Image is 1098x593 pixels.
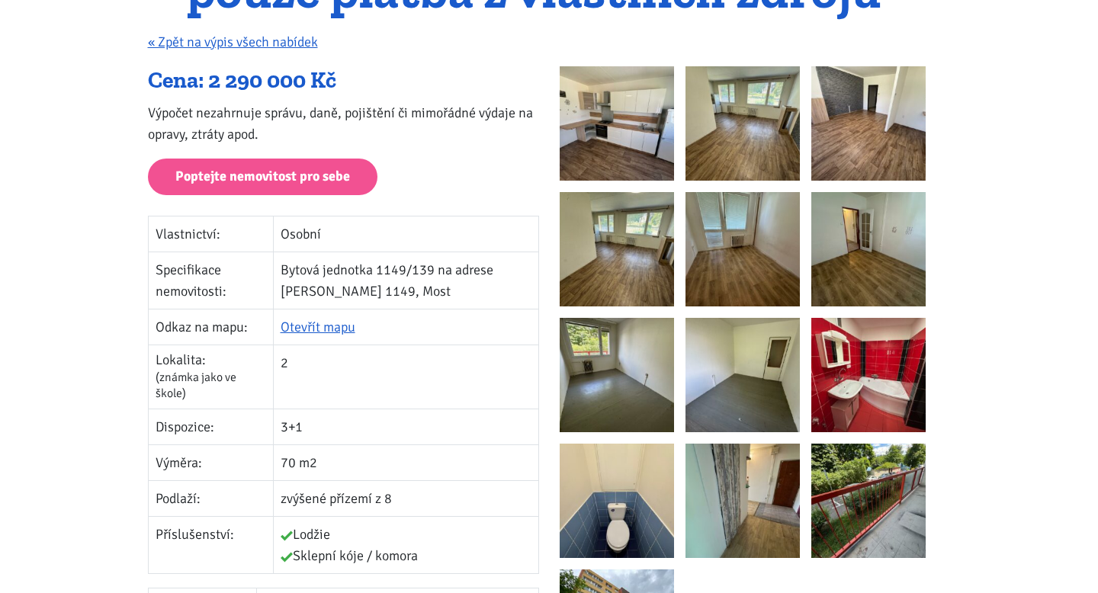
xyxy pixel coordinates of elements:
[273,345,538,409] td: 2
[148,309,273,345] td: Odkaz na mapu:
[148,216,273,252] td: Vlastnictví:
[148,445,273,481] td: Výměra:
[281,319,355,335] a: Otevřít mapu
[273,409,538,445] td: 3+1
[273,481,538,517] td: zvýšené přízemí z 8
[148,345,273,409] td: Lokalita:
[148,102,539,145] p: Výpočet nezahrnuje správu, daně, pojištění či mimořádné výdaje na opravy, ztráty apod.
[148,409,273,445] td: Dispozice:
[148,34,318,50] a: « Zpět na výpis všech nabídek
[148,481,273,517] td: Podlaží:
[148,517,273,574] td: Příslušenství:
[273,252,538,309] td: Bytová jednotka 1149/139 na adrese [PERSON_NAME] 1149, Most
[148,66,539,95] div: Cena: 2 290 000 Kč
[156,370,236,402] span: (známka jako ve škole)
[273,445,538,481] td: 70 m2
[148,252,273,309] td: Specifikace nemovitosti:
[148,159,377,196] a: Poptejte nemovitost pro sebe
[273,216,538,252] td: Osobní
[273,517,538,574] td: Lodžie Sklepní kóje / komora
